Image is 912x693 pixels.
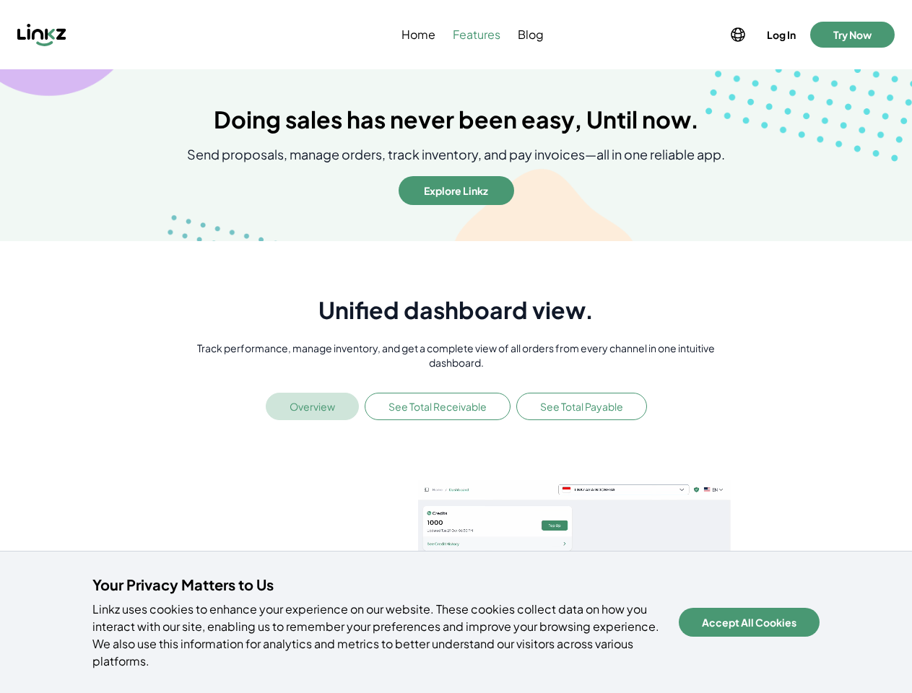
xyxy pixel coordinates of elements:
[515,26,547,43] a: Blog
[810,22,895,48] button: Try Now
[365,393,511,420] button: See Total Receivable
[187,144,725,165] p: Send proposals, manage orders, track inventory, and pay invoices—all in one reliable app.
[214,105,699,133] h1: Doing sales has never been easy, Until now.
[399,176,514,205] button: Explore Linkz
[518,26,544,43] span: Blog
[181,341,731,370] p: Track performance, manage inventory, and get a complete view of all orders from every channel in ...
[181,296,731,323] h1: Unified dashboard view.
[401,26,435,43] span: Home
[92,601,661,670] p: Linkz uses cookies to enhance your experience on our website. These cookies collect data on how y...
[453,26,500,43] span: Features
[266,393,359,420] button: Overview
[450,26,503,43] a: Features
[764,25,799,45] button: Log In
[17,23,66,46] img: Linkz logo
[399,26,438,43] a: Home
[92,575,661,595] h4: Your Privacy Matters to Us
[679,608,820,637] button: Accept All Cookies
[516,393,647,420] button: See Total Payable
